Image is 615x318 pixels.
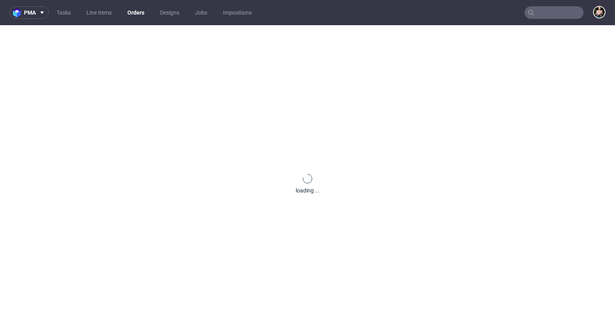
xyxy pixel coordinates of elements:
[123,6,149,19] a: Orders
[13,8,24,17] img: logo
[218,6,256,19] a: Impositions
[190,6,212,19] a: Jobs
[594,7,605,18] img: Marta Tomaszewska
[296,187,320,194] div: loading ...
[82,6,116,19] a: Line Items
[52,6,75,19] a: Tasks
[9,6,49,19] button: pma
[155,6,184,19] a: Designs
[24,10,36,15] span: pma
